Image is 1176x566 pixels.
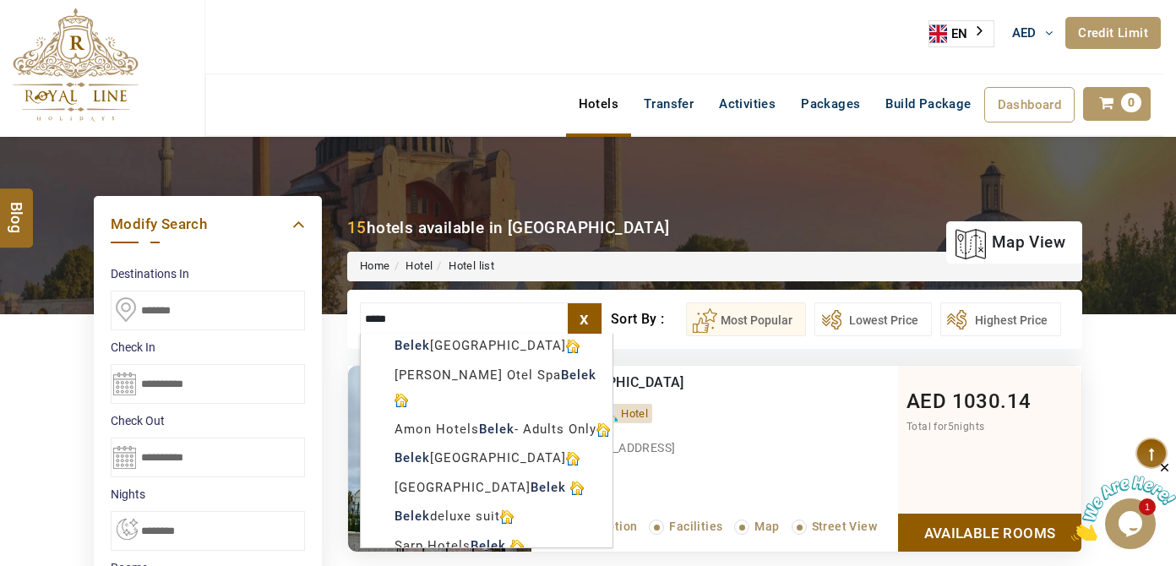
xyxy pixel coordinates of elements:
[814,302,932,336] button: Lowest Price
[621,407,648,420] span: Hotel
[596,423,610,437] img: hotelicon.PNG
[531,480,566,495] b: Belek
[111,213,305,236] a: Modify Search
[111,339,305,356] label: Check In
[361,334,612,358] div: [GEOGRAPHIC_DATA]
[361,417,612,442] div: Amon Hotels - Adults Only
[906,421,984,433] span: Total for nights
[940,302,1061,336] button: Highest Price
[788,87,873,121] a: Packages
[1083,87,1151,121] a: 0
[360,259,390,272] a: Home
[347,218,367,237] b: 15
[952,389,1032,413] span: 1030.14
[898,514,1081,552] a: Show Rooms
[873,87,983,121] a: Build Package
[361,504,612,529] div: deluxe suit
[361,363,612,412] div: [PERSON_NAME] Otel Spa
[361,476,612,500] div: [GEOGRAPHIC_DATA]
[395,338,430,353] b: Belek
[561,367,596,383] b: Belek
[433,259,494,275] li: Hotel list
[361,446,612,471] div: [GEOGRAPHIC_DATA]
[111,486,305,503] label: nights
[111,265,305,282] label: Destinations In
[395,450,430,465] b: Belek
[348,366,531,552] img: 075de26d409a943ee147e884ec1caaf5069a15c5.jpeg
[955,224,1065,261] a: map view
[13,8,139,122] img: The Royal Line Holidays
[548,374,684,390] a: [GEOGRAPHIC_DATA]
[631,87,706,121] a: Transfer
[998,97,1062,112] span: Dashboard
[510,540,524,553] img: hotelicon.PNG
[706,87,788,121] a: Activities
[570,482,584,495] img: hotelicon.PNG
[686,302,806,336] button: Most Popular
[548,374,828,391] div: Belek Gold Hotel
[754,520,779,533] span: Map
[395,394,408,407] img: hotelicon.PNG
[1121,93,1141,112] span: 0
[6,202,28,216] span: Blog
[566,340,580,353] img: hotelicon.PNG
[928,20,994,47] div: Language
[568,303,602,335] label: x
[928,20,994,47] aside: Language selected: English
[1012,25,1037,41] span: AED
[948,421,954,433] span: 5
[395,509,430,524] b: Belek
[471,538,506,553] b: Belek
[111,412,305,429] label: Check Out
[812,520,877,533] span: Street View
[361,534,612,558] div: Sarp Hotels
[406,259,433,272] a: Hotel
[611,302,686,336] div: Sort By :
[566,87,631,121] a: Hotels
[1071,460,1176,541] iframe: chat widget
[500,510,514,524] img: hotelicon.PNG
[347,216,670,239] div: hotels available in [GEOGRAPHIC_DATA]
[906,389,946,413] span: AED
[566,441,675,454] span: [STREET_ADDRESS]
[479,422,514,437] b: Belek
[566,452,580,465] img: hotelicon.PNG
[669,520,722,533] span: Facilities
[1065,17,1161,49] a: Credit Limit
[929,21,994,46] a: EN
